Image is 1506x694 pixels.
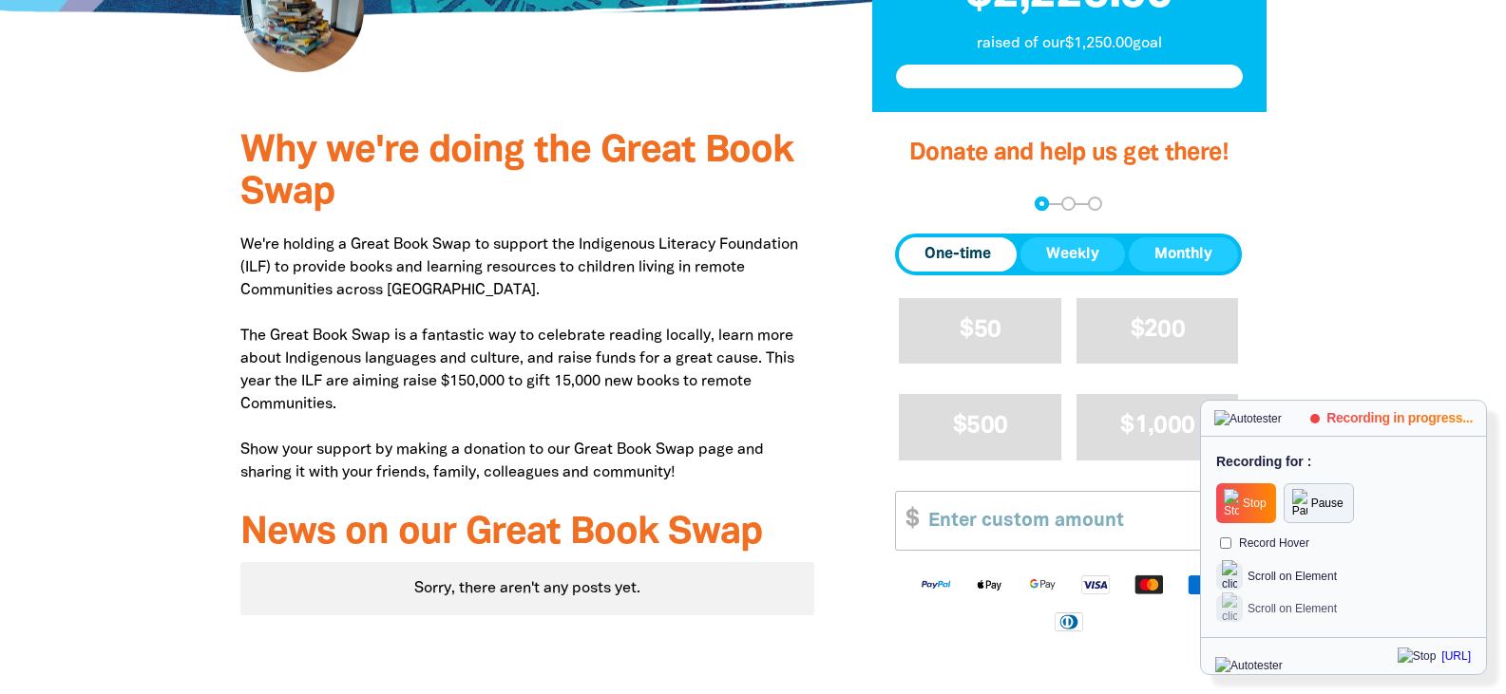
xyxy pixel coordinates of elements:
[1122,573,1175,595] img: Mastercard logo
[240,134,793,211] span: Why we're doing the Great Book Swap
[1088,197,1102,211] button: Navigate to step 3 of 3 to enter your payment details
[1131,319,1185,341] span: $200
[240,234,815,484] p: We're holding a Great Book Swap to support the Indigenous Literacy Foundation (ILF) to provide bo...
[1069,573,1122,595] img: Visa logo
[899,394,1061,460] button: $500
[899,298,1061,364] button: $50
[1035,197,1049,211] button: Navigate to step 1 of 3 to enter your donation amount
[925,243,991,266] span: One-time
[1061,197,1076,211] button: Navigate to step 2 of 3 to enter your details
[899,237,1017,272] button: One-time
[1154,243,1212,266] span: Monthly
[963,573,1016,595] img: Apple Pay logo
[895,558,1242,647] div: Available payment methods
[1129,237,1238,272] button: Monthly
[895,234,1242,275] div: Donation frequency
[909,142,1229,164] span: Donate and help us get there!
[1120,415,1194,437] span: $1,000
[909,573,963,595] img: Paypal logo
[1175,573,1229,595] img: American Express logo
[896,32,1243,55] p: raised of our $1,250.00 goal
[953,415,1007,437] span: $500
[240,562,815,615] div: Sorry, there aren't any posts yet.
[1077,298,1239,364] button: $200
[1046,243,1099,266] span: Weekly
[896,492,919,550] span: $
[240,562,815,615] div: Paginated content
[1042,610,1096,632] img: Diners Club logo
[240,513,815,554] h3: News on our Great Book Swap
[1077,394,1239,460] button: $1,000
[1020,237,1125,272] button: Weekly
[915,492,1241,550] input: Enter custom amount
[960,319,1001,341] span: $50
[1016,573,1069,595] img: Google Pay logo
